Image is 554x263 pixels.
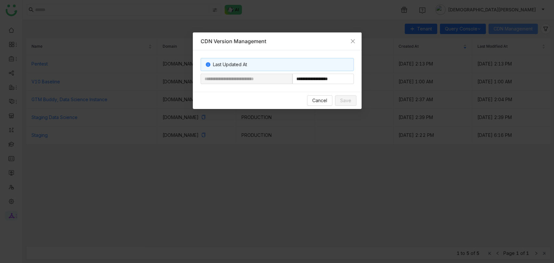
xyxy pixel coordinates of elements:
div: CDN Version Management [201,38,354,45]
button: Save [335,95,356,106]
span: Last Updated At [213,62,247,67]
span: Cancel [312,97,327,104]
button: Close [344,32,362,50]
button: Cancel [307,95,332,106]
